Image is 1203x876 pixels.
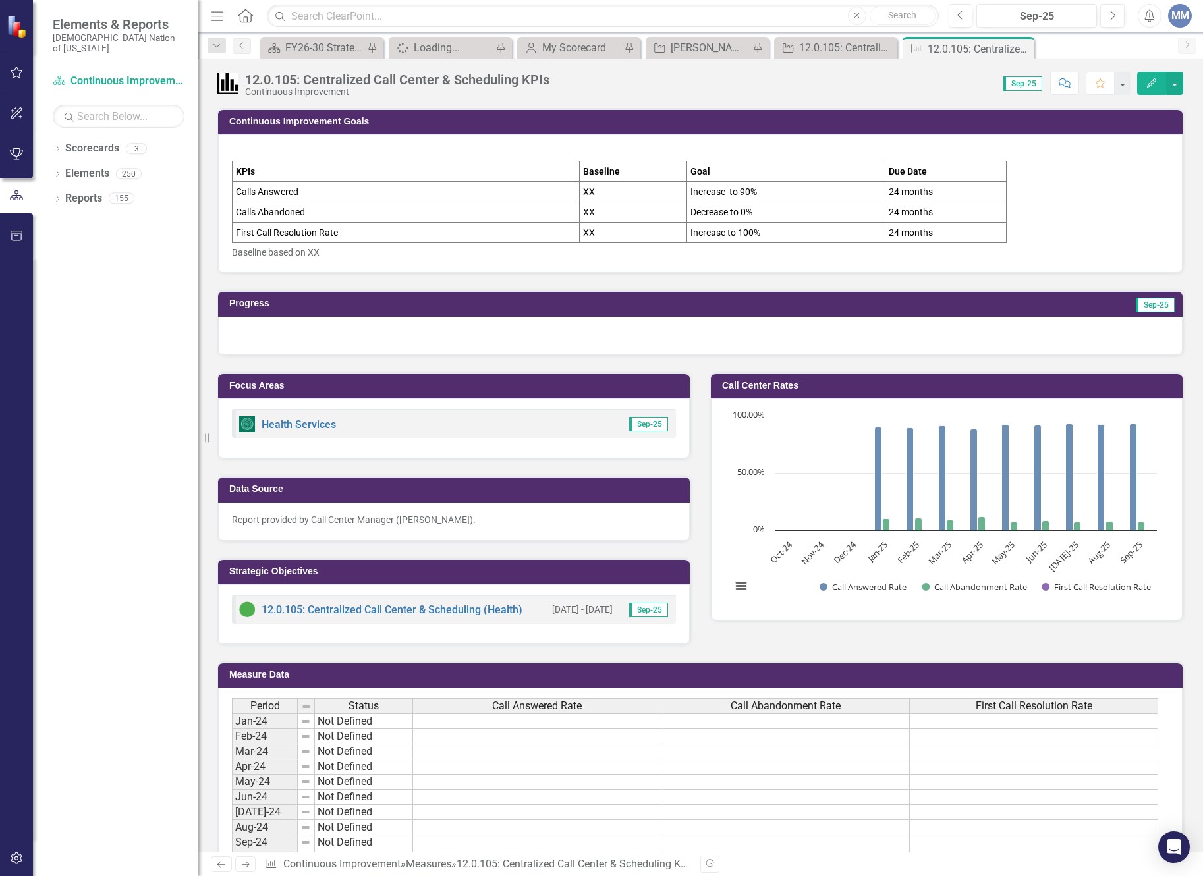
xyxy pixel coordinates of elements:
[250,700,280,712] span: Period
[239,416,255,432] img: Report
[245,87,549,97] div: Continuous Improvement
[232,805,298,820] td: [DATE]-24
[229,381,683,391] h3: Focus Areas
[922,581,1027,593] button: Show Call Abandonment Rate
[791,424,1136,531] g: Call Answered Rate, bar series 1 of 3 with 12 bars.
[65,166,109,181] a: Elements
[580,202,687,223] td: XX
[229,484,683,494] h3: Data Source
[406,858,451,870] a: Measures
[1106,522,1113,531] path: Aug-25, 7.61. Call Abandonment Rate.
[232,729,298,744] td: Feb-24
[300,761,311,772] img: 8DAGhfEEPCf229AAAAAElFTkSuQmCC
[457,858,695,870] div: 12.0.105: Centralized Call Center & Scheduling KPIs
[989,539,1017,567] text: May-25
[722,381,1176,391] h3: Call Center Rates
[239,601,255,617] img: CI Action Plan Approved/In Progress
[264,40,364,56] a: FY26-30 Strategic Plan
[262,418,336,431] a: Health Services
[315,775,413,790] td: Not Defined
[947,520,954,531] path: Mar-25, 9.03. Call Abandonment Rate.
[232,850,298,865] td: Oct-24
[725,409,1169,607] div: Chart. Highcharts interactive chart.
[229,670,1176,680] h3: Measure Data
[520,40,621,56] a: My Scorecard
[939,426,946,531] path: Mar-25, 91. Call Answered Rate.
[889,166,927,177] strong: Due Date
[109,193,134,204] div: 155
[301,701,312,712] img: 8DAGhfEEPCf229AAAAAElFTkSuQmCC
[315,713,413,729] td: Not Defined
[687,182,885,202] td: Increase to 90%
[737,466,765,478] text: 50.00%
[300,731,311,742] img: 8DAGhfEEPCf229AAAAAElFTkSuQmCC
[690,166,710,177] strong: Goal
[315,729,413,744] td: Not Defined
[315,744,413,759] td: Not Defined
[232,243,1169,259] p: Baseline based on XX
[232,759,298,775] td: Apr-24
[232,775,298,790] td: May-24
[981,9,1092,24] div: Sep-25
[229,117,1176,126] h3: Continuous Improvement Goals
[885,202,1006,223] td: 24 months
[285,40,364,56] div: FY26-30 Strategic Plan
[300,837,311,848] img: 8DAGhfEEPCf229AAAAAElFTkSuQmCC
[976,4,1097,28] button: Sep-25
[53,32,184,54] small: [DEMOGRAPHIC_DATA] Nation of [US_STATE]
[791,517,1144,531] g: Call Abandonment Rate, bar series 2 of 3 with 12 bars.
[820,581,907,593] button: Show Call Answered Rate
[915,518,922,531] path: Feb-25, 10.48. Call Abandonment Rate.
[229,298,702,308] h3: Progress
[959,539,986,565] text: Apr-25
[552,603,613,616] small: [DATE] - [DATE]
[217,73,238,94] img: Performance Management
[978,517,986,531] path: Apr-25, 11.84. Call Abandonment Rate.
[414,40,492,56] div: Loading...
[1168,4,1192,28] button: MM
[264,857,690,872] div: » »
[1002,425,1009,531] path: May-25, 92.5. Call Answered Rate.
[392,40,492,56] a: Loading...
[1117,539,1144,566] text: Sep-25
[1085,539,1113,566] text: Aug-25
[315,850,413,865] td: Not Defined
[53,74,184,89] a: Continuous Improvement
[233,182,580,202] td: Calls Answered
[1034,425,1042,531] path: Jun-25, 91.7. Call Answered Rate.
[300,716,311,726] img: 8DAGhfEEPCf229AAAAAElFTkSuQmCC
[1138,522,1145,531] path: Sep-25, 7.2. Call Abandonment Rate.
[236,166,255,177] strong: KPIs
[315,820,413,835] td: Not Defined
[1130,424,1137,531] path: Sep-25, 92.8. Call Answered Rate.
[300,746,311,757] img: 8DAGhfEEPCf229AAAAAElFTkSuQmCC
[1136,298,1175,312] span: Sep-25
[542,40,621,56] div: My Scorecard
[1158,831,1190,863] div: Open Intercom Messenger
[895,539,922,566] text: Feb-25
[126,143,147,154] div: 3
[687,223,885,243] td: Increase to 100%
[1042,521,1049,531] path: Jun-25, 8.33. Call Abandonment Rate.
[315,835,413,850] td: Not Defined
[885,223,1006,243] td: 24 months
[267,5,938,28] input: Search ClearPoint...
[649,40,749,56] a: [PERSON_NAME] SO's
[232,713,298,729] td: Jan-24
[875,427,882,531] path: Jan-25, 89.7. Call Answered Rate.
[1022,539,1049,565] text: Jun-25
[232,790,298,805] td: Jun-24
[731,700,841,712] span: Call Abandonment Rate
[768,539,795,566] text: Oct-24
[300,792,311,802] img: 8DAGhfEEPCf229AAAAAElFTkSuQmCC
[725,409,1163,607] svg: Interactive chart
[65,141,119,156] a: Scorecards
[583,166,620,177] strong: Baseline
[1066,424,1073,531] path: Jul-25, 93.1. Call Answered Rate.
[928,41,1031,57] div: 12.0.105: Centralized Call Center & Scheduling KPIs
[1042,581,1151,593] button: Show First Call Resolution Rate
[976,700,1092,712] span: First Call Resolution Rate
[300,822,311,833] img: 8DAGhfEEPCf229AAAAAElFTkSuQmCC
[1003,76,1042,91] span: Sep-25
